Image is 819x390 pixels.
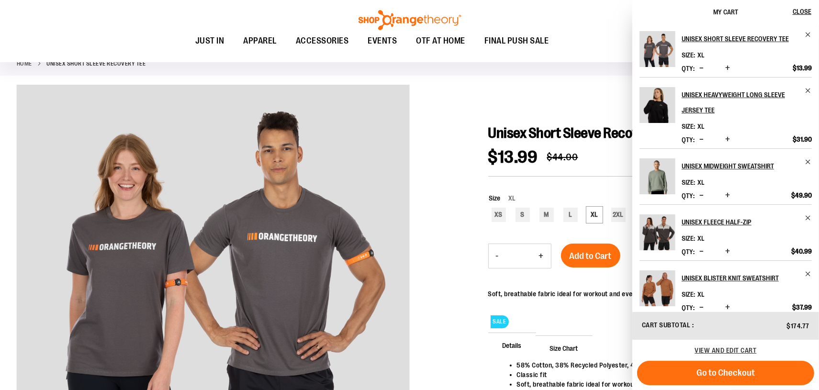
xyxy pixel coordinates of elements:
[682,31,812,46] a: Unisex Short Sleeve Recovery Tee
[357,10,462,30] img: Shop Orangetheory
[17,59,32,68] a: Home
[682,214,799,230] h2: Unisex Fleece Half-Zip
[723,247,732,256] button: Increase product quantity
[682,290,695,298] dt: Size
[639,260,812,317] li: Product
[637,361,814,385] button: Go to Checkout
[793,64,812,72] span: $13.99
[682,123,695,130] dt: Size
[368,30,397,52] span: EVENTS
[516,208,530,222] div: S
[697,178,705,186] span: XL
[697,191,706,201] button: Decrease product quantity
[563,208,578,222] div: L
[561,244,620,267] button: Add to Cart
[639,77,812,148] li: Product
[682,51,695,59] dt: Size
[682,87,812,118] a: Unisex Heavyweight Long Sleeve Jersey Tee
[696,368,755,378] span: Go to Checkout
[488,333,536,357] span: Details
[697,135,706,145] button: Decrease product quantity
[792,303,812,312] span: $37.99
[243,30,277,52] span: APPAREL
[639,158,675,194] img: Unisex Midweight Sweatshirt
[492,208,506,222] div: XS
[682,234,695,242] dt: Size
[517,379,793,389] li: Soft, breathable fabric ideal for workout and everyday wear
[639,87,675,129] a: Unisex Heavyweight Long Sleeve Jersey Tee
[805,87,812,94] a: Remove item
[805,214,812,222] a: Remove item
[416,30,465,52] span: OTF AT HOME
[793,135,812,144] span: $31.90
[682,214,812,230] a: Unisex Fleece Half-Zip
[488,289,667,299] div: Soft, breathable fabric ideal for workout and everyday wear!
[639,31,812,77] li: Product
[682,136,695,144] label: Qty
[723,64,732,73] button: Increase product quantity
[682,158,799,174] h2: Unisex Midweight Sweatshirt
[639,270,675,306] img: Unisex Blister Knit Sweatshirt
[723,303,732,312] button: Increase product quantity
[793,8,811,15] span: Close
[639,204,812,260] li: Product
[491,315,509,328] span: SALE
[47,59,146,68] strong: Unisex Short Sleeve Recovery Tee
[682,31,799,46] h2: Unisex Short Sleeve Recovery Tee
[682,178,695,186] dt: Size
[570,251,612,261] span: Add to Cart
[682,158,812,174] a: Unisex Midweight Sweatshirt
[723,135,732,145] button: Increase product quantity
[488,147,538,167] span: $13.99
[682,248,695,256] label: Qty
[532,244,551,268] button: Increase product quantity
[791,191,812,200] span: $49.90
[639,214,675,250] img: Unisex Fleece Half-Zip
[639,148,812,204] li: Product
[639,31,675,73] a: Unisex Short Sleeve Recovery Tee
[611,208,626,222] div: 2XL
[639,158,675,201] a: Unisex Midweight Sweatshirt
[296,30,349,52] span: ACCESSORIES
[501,194,516,202] span: XL
[639,87,675,123] img: Unisex Heavyweight Long Sleeve Jersey Tee
[489,244,506,268] button: Decrease product quantity
[506,245,532,267] input: Product quantity
[517,360,793,370] li: 58% Cotton, 38% Recycled Polyester, 4% Spandex
[697,247,706,256] button: Decrease product quantity
[639,270,675,312] a: Unisex Blister Knit Sweatshirt
[539,208,554,222] div: M
[639,31,675,67] img: Unisex Short Sleeve Recovery Tee
[723,191,732,201] button: Increase product quantity
[682,304,695,312] label: Qty
[489,194,501,202] span: Size
[697,290,705,298] span: XL
[791,247,812,256] span: $40.99
[587,208,602,222] div: XL
[805,31,812,38] a: Remove item
[642,321,691,329] span: Cart Subtotal
[787,322,810,330] span: $174.77
[484,30,549,52] span: FINAL PUSH SALE
[682,65,695,72] label: Qty
[713,8,738,16] span: My Cart
[697,234,705,242] span: XL
[488,125,679,141] span: Unisex Short Sleeve Recovery Tee
[697,64,706,73] button: Decrease product quantity
[695,346,757,354] a: View and edit cart
[517,370,793,379] li: Classic fit
[195,30,224,52] span: JUST IN
[805,270,812,278] a: Remove item
[805,158,812,166] a: Remove item
[547,152,578,163] span: $44.00
[682,270,812,286] a: Unisex Blister Knit Sweatshirt
[682,270,799,286] h2: Unisex Blister Knit Sweatshirt
[697,303,706,312] button: Decrease product quantity
[639,214,675,256] a: Unisex Fleece Half-Zip
[697,123,705,130] span: XL
[682,87,799,118] h2: Unisex Heavyweight Long Sleeve Jersey Tee
[697,51,705,59] span: XL
[536,335,593,360] span: Size Chart
[682,192,695,200] label: Qty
